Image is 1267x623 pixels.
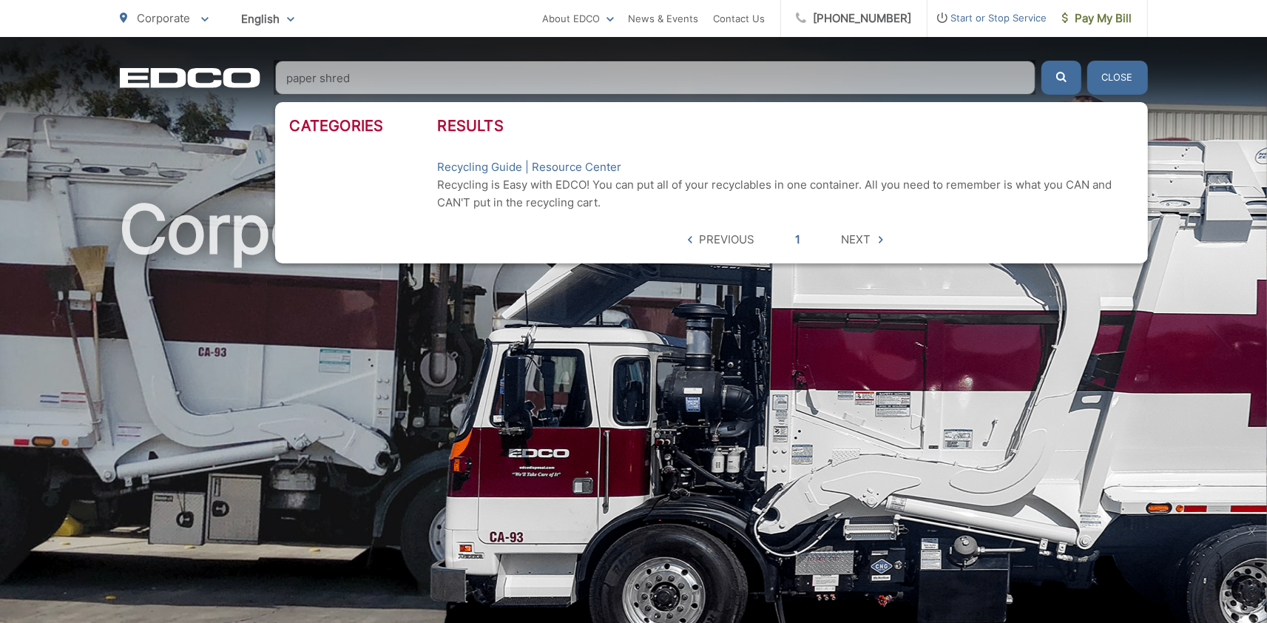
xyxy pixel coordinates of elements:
[120,67,260,88] a: EDCD logo. Return to the homepage.
[629,10,699,27] a: News & Events
[138,11,191,25] span: Corporate
[1041,61,1081,95] button: Submit the search query.
[1087,61,1148,95] button: Close
[796,231,801,249] a: 1
[290,117,438,135] h3: Categories
[1062,10,1132,27] span: Pay My Bill
[842,231,871,249] span: Next
[714,10,766,27] a: Contact Us
[438,117,1133,135] h3: Results
[700,231,755,249] span: Previous
[231,6,305,32] span: English
[543,10,614,27] a: About EDCO
[275,61,1035,95] input: Search
[438,158,622,176] a: Recycling Guide | Resource Center
[438,176,1133,212] p: Recycling is Easy with EDCO! You can put all of your recyclables in one container. All you need t...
